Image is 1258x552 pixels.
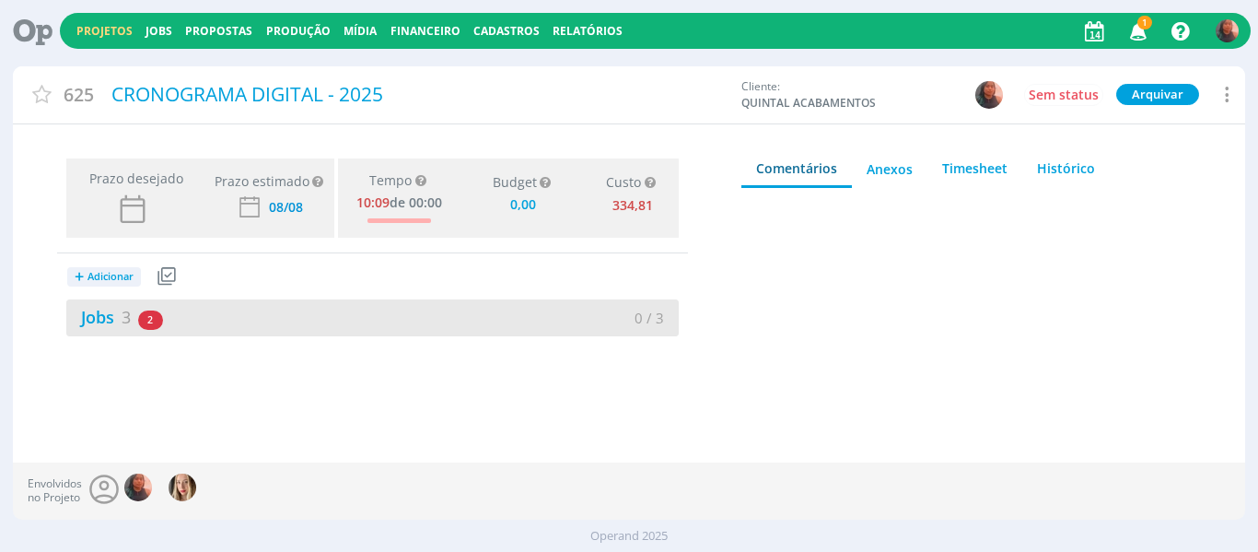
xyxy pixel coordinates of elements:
[553,23,623,39] a: Relatórios
[71,24,138,39] button: Projetos
[605,191,660,217] div: 334,81
[67,267,141,287] button: +Adicionar
[356,192,442,211] div: de 00:00
[64,81,94,108] span: 625
[741,151,852,188] a: Comentários
[1022,151,1110,185] a: Histórico
[180,24,258,39] button: Propostas
[76,23,133,39] a: Projetos
[146,23,172,39] a: Jobs
[66,306,131,328] a: Jobs
[75,267,84,287] span: +
[1116,84,1199,105] button: Arquivar
[87,271,134,283] span: Adicionar
[975,81,1003,109] img: C
[635,309,664,327] span: 0 / 3
[28,477,82,504] span: Envolvidos no Projeto
[468,24,545,39] button: Cadastros
[1216,19,1239,42] img: C
[215,171,309,191] div: Prazo estimado
[138,311,163,330] span: 2
[124,474,152,501] img: C
[1029,86,1099,103] span: Sem status
[547,24,628,39] button: Relatórios
[185,23,252,39] a: Propostas
[369,173,412,189] span: Tempo
[122,306,131,328] span: 3
[356,194,390,211] span: 10:09
[344,23,377,39] a: Mídia
[927,151,1022,185] a: Timesheet
[741,95,879,112] span: QUINTAL ACABAMENTOS
[390,23,460,39] a: Financeiro
[1137,16,1152,29] span: 1
[1024,84,1103,106] button: Sem status
[473,23,540,39] span: Cadastros
[385,24,466,39] button: Financeiro
[974,80,1004,110] button: C
[493,175,555,191] div: Budget
[867,159,913,179] div: Anexos
[105,74,731,116] div: CRONOGRAMA DIGITAL - 2025
[741,78,1031,112] div: Cliente:
[338,24,382,39] button: Mídia
[1118,15,1156,48] button: 1
[66,299,679,336] a: Jobs320 / 3
[1215,15,1240,47] button: C
[261,24,336,39] button: Produção
[169,474,196,501] img: T
[266,23,331,39] a: Produção
[606,175,659,191] div: Custo
[269,201,303,214] div: 08/08
[66,261,153,293] button: +Adicionar
[82,169,183,188] span: Prazo desejado
[140,24,178,39] button: Jobs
